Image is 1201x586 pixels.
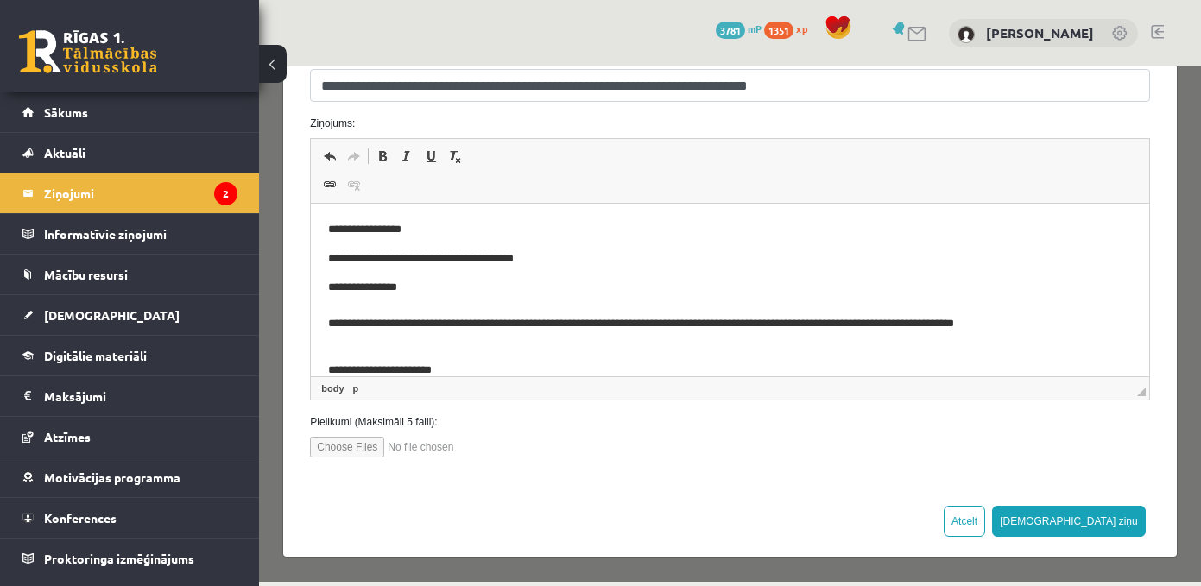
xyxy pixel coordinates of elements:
legend: Ziņojumi [44,173,237,213]
a: Konferences [22,498,237,538]
span: Digitālie materiāli [44,348,147,363]
a: Remove Format [184,79,208,101]
span: Mācību resursi [44,267,128,282]
a: [DEMOGRAPHIC_DATA] [22,295,237,335]
a: Aktuāli [22,133,237,173]
span: Motivācijas programma [44,469,180,485]
a: Italic (Ctrl+I) [136,79,160,101]
i: 2 [214,182,237,205]
a: Informatīvie ziņojumi [22,214,237,254]
a: Proktoringa izmēģinājums [22,539,237,578]
legend: Informatīvie ziņojumi [44,214,237,254]
a: Rīgas 1. Tālmācības vidusskola [19,30,157,73]
label: Ziņojums: [38,49,903,65]
a: [PERSON_NAME] [986,24,1094,41]
a: Link (Ctrl+K) [59,107,83,129]
span: 1351 [764,22,793,39]
a: Undo (Ctrl+Z) [59,79,83,101]
a: 3781 mP [716,22,762,35]
button: [DEMOGRAPHIC_DATA] ziņu [733,439,887,470]
a: p element [91,314,104,330]
a: Sākums [22,92,237,132]
a: Redo (Ctrl+Y) [83,79,107,101]
a: Underline (Ctrl+U) [160,79,184,101]
span: [DEMOGRAPHIC_DATA] [44,307,180,323]
span: Aktuāli [44,145,85,161]
a: Mācību resursi [22,255,237,294]
span: Drag to resize [878,321,887,330]
iframe: Rich Text Editor, wiswyg-editor-47433907825500-1759894882-872 [52,137,889,310]
label: Pielikumi (Maksimāli 5 faili): [38,348,903,363]
a: Motivācijas programma [22,457,237,497]
a: Bold (Ctrl+B) [111,79,136,101]
img: Amanda Lorberga [958,26,975,43]
a: body element [59,314,88,330]
legend: Maksājumi [44,376,237,416]
span: Proktoringa izmēģinājums [44,551,194,566]
span: Atzīmes [44,429,91,444]
span: 3781 [716,22,745,39]
a: Digitālie materiāli [22,336,237,375]
a: Maksājumi [22,376,237,416]
span: Konferences [44,510,117,526]
a: Ziņojumi2 [22,173,237,213]
a: Unlink [83,107,107,129]
span: mP [748,22,762,35]
span: Sākums [44,104,88,120]
span: xp [796,22,807,35]
a: Atzīmes [22,417,237,457]
a: 1351 xp [764,22,816,35]
button: Atcelt [685,439,726,470]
